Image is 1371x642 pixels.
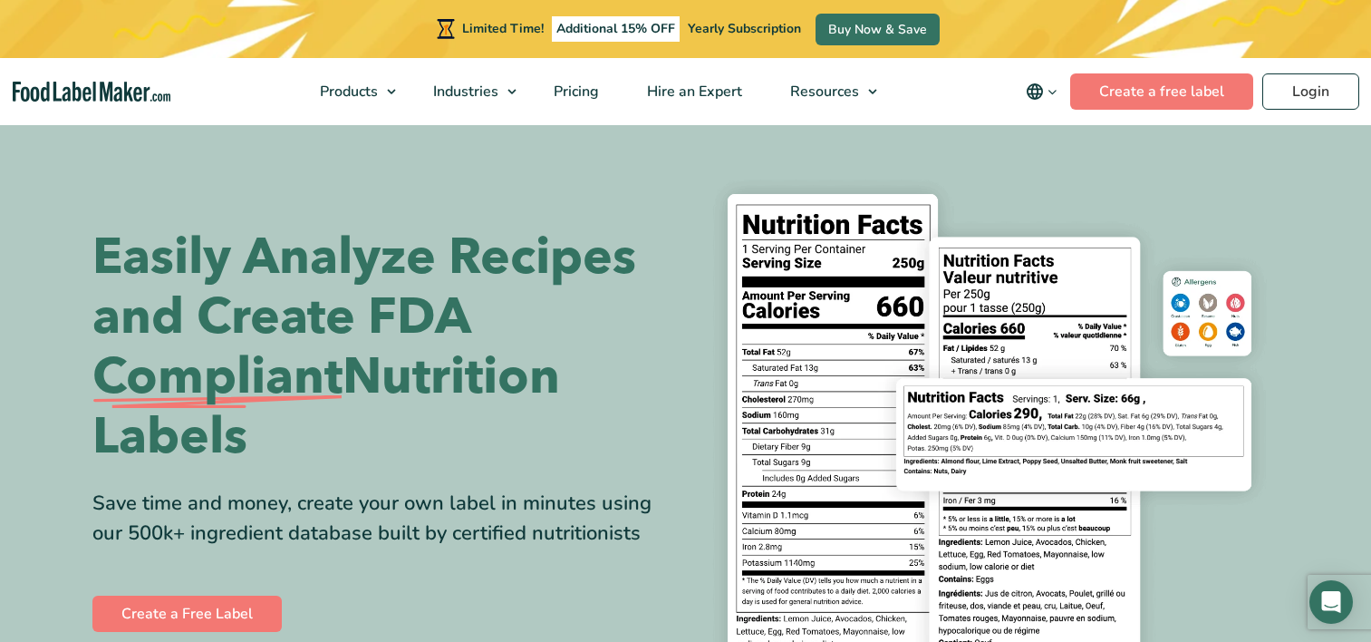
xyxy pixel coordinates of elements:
a: Create a Free Label [92,596,282,632]
a: Hire an Expert [623,58,762,125]
div: Open Intercom Messenger [1309,580,1353,624]
span: Resources [785,82,861,102]
div: Save time and money, create your own label in minutes using our 500k+ ingredient database built b... [92,489,672,549]
h1: Easily Analyze Recipes and Create FDA Nutrition Labels [92,228,672,467]
a: Industries [410,58,526,125]
a: Products [296,58,405,125]
span: Yearly Subscription [688,20,801,37]
span: Hire an Expert [642,82,744,102]
span: Additional 15% OFF [552,16,680,42]
span: Industries [428,82,500,102]
span: Pricing [548,82,601,102]
span: Products [314,82,380,102]
a: Resources [767,58,886,125]
a: Create a free label [1070,73,1253,110]
a: Pricing [530,58,619,125]
a: Login [1262,73,1359,110]
a: Buy Now & Save [816,14,940,45]
span: Limited Time! [462,20,544,37]
span: Compliant [92,347,343,407]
